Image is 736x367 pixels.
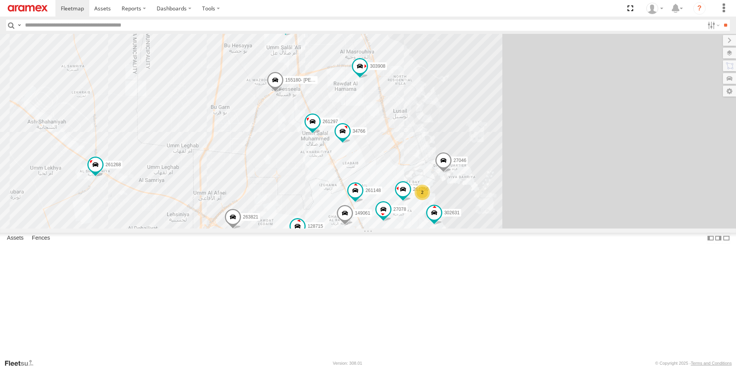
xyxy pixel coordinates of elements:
[365,188,381,194] span: 261148
[16,20,22,31] label: Search Query
[370,63,385,69] span: 303908
[444,210,460,216] span: 302631
[655,361,732,365] div: © Copyright 2025 -
[723,86,736,97] label: Map Settings
[105,162,121,168] span: 261268
[644,3,666,14] div: Zain Umer
[393,207,406,212] span: 27078
[8,5,48,12] img: aramex-logo.svg
[4,359,40,367] a: Visit our Website
[691,361,732,365] a: Terms and Conditions
[28,233,54,244] label: Fences
[704,20,721,31] label: Search Filter Options
[353,128,365,134] span: 34766
[707,233,714,244] label: Dock Summary Table to the Left
[415,185,430,200] div: 2
[355,210,370,216] span: 149061
[693,2,706,15] i: ?
[308,224,323,229] span: 128715
[3,233,27,244] label: Assets
[413,187,428,192] span: 261256
[714,233,722,244] label: Dock Summary Table to the Right
[723,233,730,244] label: Hide Summary Table
[285,78,341,83] span: 155180- [PERSON_NAME]
[333,361,362,365] div: Version: 308.01
[243,215,258,220] span: 263821
[453,158,466,163] span: 27046
[323,119,338,124] span: 261297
